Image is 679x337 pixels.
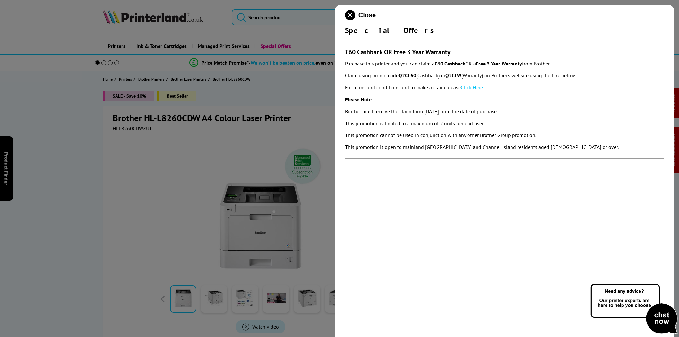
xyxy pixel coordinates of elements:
strong: Free 3 Year Warranty [476,60,522,67]
strong: £60 Cashback [434,60,465,67]
strong: Q2CL60 [399,72,416,79]
em: This promotion is open to mainland [GEOGRAPHIC_DATA] and Channel Island residents aged [DEMOGRAPH... [345,144,619,150]
img: Open Live Chat window [589,283,679,336]
a: Click Here [461,84,483,91]
p: Purchase this printer and you can claim a OR a from Brother. [345,59,664,68]
em: Brother must receive the claim form [DATE] from the date of purchase. [345,108,498,115]
div: Special Offers [345,25,664,35]
p: Claim using promo code (Cashback) or (Warranty) on Brother's website using the link below: [345,71,664,80]
h3: £60 Cashback OR Free 3 Year Warranty [345,48,664,56]
span: Close [358,12,376,19]
p: For terms and conditions and to make a claim please . [345,83,664,92]
strong: Q2CLW [445,72,461,79]
em: This promotion is limited to a maximum of 2 units per end user. [345,120,484,126]
em: This promotion cannot be used in conjunction with any other Brother Group promotion. [345,132,536,138]
button: close modal [345,10,376,20]
strong: Please Note: [345,96,373,103]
